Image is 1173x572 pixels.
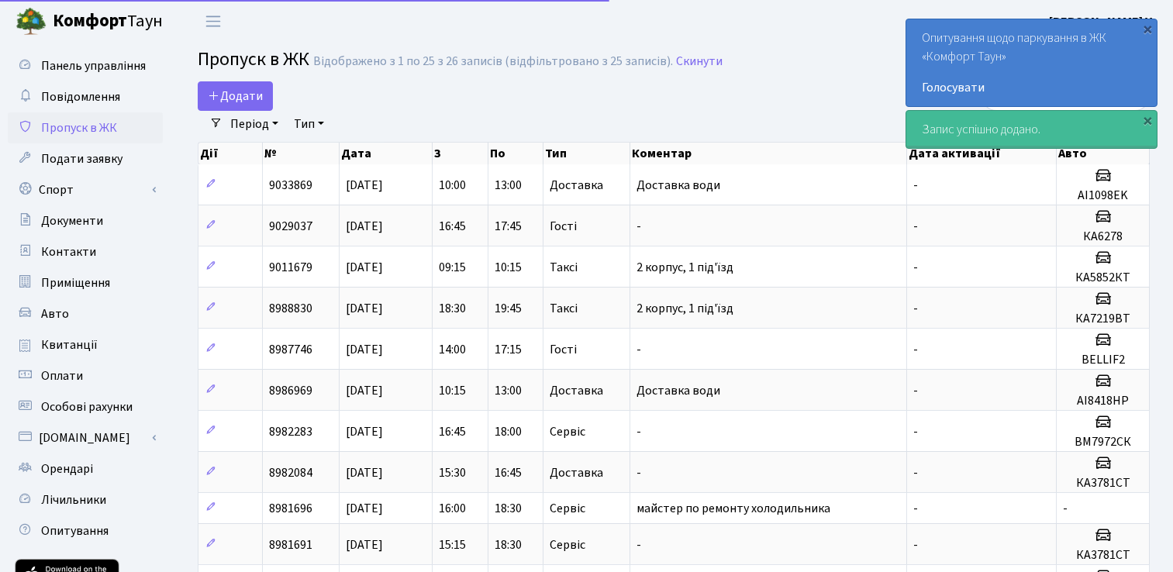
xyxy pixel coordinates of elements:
[488,143,544,164] th: По
[8,81,163,112] a: Повідомлення
[913,341,918,358] span: -
[495,464,522,481] span: 16:45
[269,341,312,358] span: 8987746
[41,367,83,384] span: Оплати
[269,423,312,440] span: 8982283
[41,119,117,136] span: Пропуск в ЖК
[550,220,577,233] span: Гості
[1063,353,1143,367] h5: BELLIF2
[8,298,163,329] a: Авто
[41,336,98,353] span: Квитанції
[346,177,383,194] span: [DATE]
[224,111,285,137] a: Період
[550,384,603,397] span: Доставка
[906,111,1157,148] div: Запис успішно додано.
[550,261,578,274] span: Таксі
[198,143,263,164] th: Дії
[1049,12,1154,31] a: [PERSON_NAME] У.
[1063,270,1143,285] h5: КА5852КТ
[8,453,163,484] a: Орендарі
[1063,548,1143,563] h5: КА3781СТ
[41,491,106,508] span: Лічильники
[194,9,233,34] button: Переключити навігацію
[8,174,163,205] a: Спорт
[1063,476,1143,491] h5: КА3781СТ
[913,300,918,317] span: -
[288,111,330,137] a: Тип
[8,143,163,174] a: Подати заявку
[346,382,383,399] span: [DATE]
[8,391,163,422] a: Особові рахунки
[269,382,312,399] span: 8986969
[263,143,340,164] th: №
[439,341,466,358] span: 14:00
[1057,143,1150,164] th: Авто
[269,500,312,517] span: 8981696
[53,9,127,33] b: Комфорт
[550,302,578,315] span: Таксі
[198,81,273,111] a: Додати
[269,464,312,481] span: 8982084
[1063,312,1143,326] h5: КА7219ВТ
[913,500,918,517] span: -
[1063,188,1143,203] h5: AI1098EK
[550,467,603,479] span: Доставка
[913,536,918,553] span: -
[495,300,522,317] span: 19:45
[269,218,312,235] span: 9029037
[495,259,522,276] span: 10:15
[8,112,163,143] a: Пропуск в ЖК
[439,177,466,194] span: 10:00
[439,500,466,517] span: 16:00
[637,382,720,399] span: Доставка води
[495,423,522,440] span: 18:00
[346,464,383,481] span: [DATE]
[922,78,1141,97] a: Голосувати
[495,382,522,399] span: 13:00
[913,464,918,481] span: -
[433,143,488,164] th: З
[637,464,641,481] span: -
[550,343,577,356] span: Гості
[8,236,163,267] a: Контакти
[495,536,522,553] span: 18:30
[8,484,163,515] a: Лічильники
[913,259,918,276] span: -
[439,382,466,399] span: 10:15
[439,300,466,317] span: 18:30
[41,274,110,291] span: Приміщення
[269,259,312,276] span: 9011679
[495,341,522,358] span: 17:15
[637,218,641,235] span: -
[208,88,263,105] span: Додати
[637,177,720,194] span: Доставка води
[1063,435,1143,450] h5: ВМ7972СК
[439,218,466,235] span: 16:45
[346,300,383,317] span: [DATE]
[550,539,585,551] span: Сервіс
[676,54,723,69] a: Скинути
[41,88,120,105] span: Повідомлення
[1063,229,1143,244] h5: КА6278
[313,54,673,69] div: Відображено з 1 по 25 з 26 записів (відфільтровано з 25 записів).
[550,502,585,515] span: Сервіс
[550,426,585,438] span: Сервіс
[439,259,466,276] span: 09:15
[8,360,163,391] a: Оплати
[913,382,918,399] span: -
[8,50,163,81] a: Панель управління
[637,300,733,317] span: 2 корпус, 1 під'їзд
[637,536,641,553] span: -
[637,423,641,440] span: -
[913,423,918,440] span: -
[269,177,312,194] span: 9033869
[495,218,522,235] span: 17:45
[8,515,163,546] a: Опитування
[630,143,907,164] th: Коментар
[1140,21,1155,36] div: ×
[16,6,47,37] img: logo.png
[41,460,93,477] span: Орендарі
[41,522,109,539] span: Опитування
[340,143,433,164] th: Дата
[495,177,522,194] span: 13:00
